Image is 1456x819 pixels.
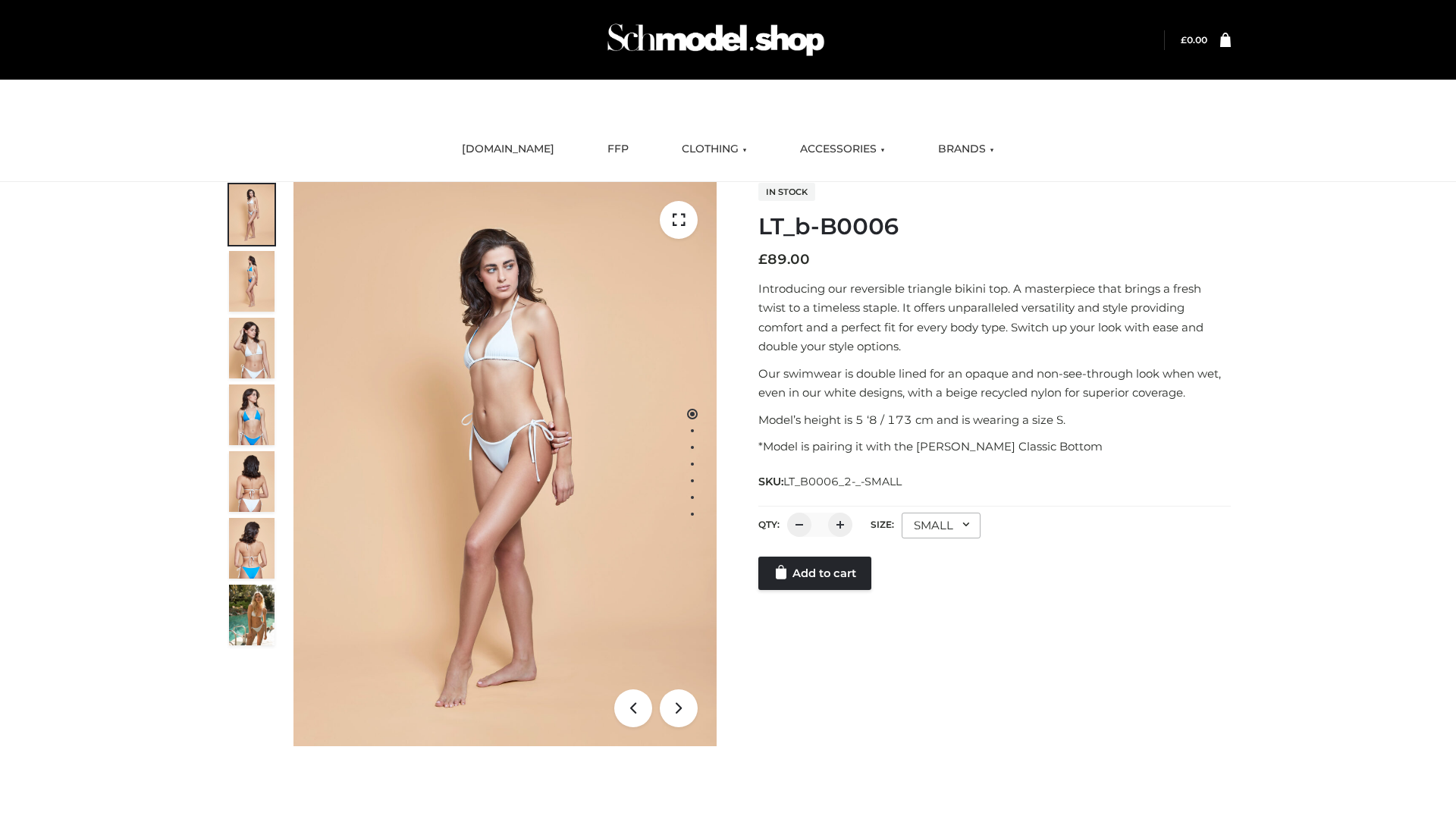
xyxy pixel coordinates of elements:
a: FFP [596,133,640,166]
p: Introducing our reversible triangle bikini top. A masterpiece that brings a fresh twist to a time... [758,279,1231,356]
img: ArielClassicBikiniTop_CloudNine_AzureSky_OW114ECO_4-scaled.jpg [229,384,275,445]
a: Add to cart [758,557,871,590]
a: £0.00 [1181,34,1207,45]
img: ArielClassicBikiniTop_CloudNine_AzureSky_OW114ECO_2-scaled.jpg [229,251,275,312]
bdi: 89.00 [758,251,810,268]
img: Arieltop_CloudNine_AzureSky2.jpg [229,585,275,645]
span: £ [1181,34,1187,45]
div: SMALL [902,513,981,538]
bdi: 0.00 [1181,34,1207,45]
span: In stock [758,183,815,201]
img: ArielClassicBikiniTop_CloudNine_AzureSky_OW114ECO_1-scaled.jpg [229,184,275,245]
img: ArielClassicBikiniTop_CloudNine_AzureSky_OW114ECO_1 [293,182,717,746]
label: Size: [871,519,894,530]
a: CLOTHING [670,133,758,166]
p: Our swimwear is double lined for an opaque and non-see-through look when wet, even in our white d... [758,364,1231,403]
img: ArielClassicBikiniTop_CloudNine_AzureSky_OW114ECO_8-scaled.jpg [229,518,275,579]
a: [DOMAIN_NAME] [450,133,566,166]
span: LT_B0006_2-_-SMALL [783,475,902,488]
label: QTY: [758,519,780,530]
h1: LT_b-B0006 [758,213,1231,240]
a: ACCESSORIES [789,133,896,166]
span: SKU: [758,472,903,491]
a: BRANDS [927,133,1006,166]
img: ArielClassicBikiniTop_CloudNine_AzureSky_OW114ECO_3-scaled.jpg [229,318,275,378]
img: ArielClassicBikiniTop_CloudNine_AzureSky_OW114ECO_7-scaled.jpg [229,451,275,512]
span: £ [758,251,767,268]
p: *Model is pairing it with the [PERSON_NAME] Classic Bottom [758,437,1231,457]
p: Model’s height is 5 ‘8 / 173 cm and is wearing a size S. [758,410,1231,430]
img: Schmodel Admin 964 [602,10,830,70]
